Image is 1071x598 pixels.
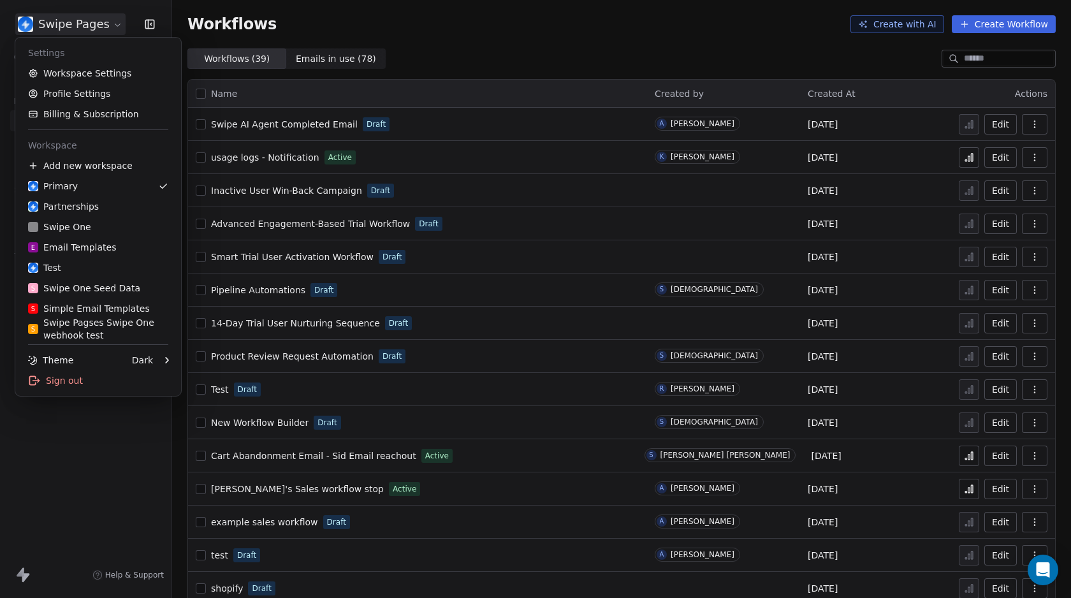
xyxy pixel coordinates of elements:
[28,200,99,213] div: Partnerships
[31,243,35,252] span: E
[31,325,35,334] span: S
[20,84,176,104] a: Profile Settings
[31,284,35,293] span: S
[20,63,176,84] a: Workspace Settings
[28,282,140,295] div: Swipe One Seed Data
[20,43,176,63] div: Settings
[28,354,73,367] div: Theme
[28,302,150,315] div: Simple Email Templates
[28,181,38,191] img: user_01J93QE9VH11XXZQZDP4TWZEES.jpg
[28,180,78,193] div: Primary
[20,135,176,156] div: Workspace
[28,221,91,233] div: Swipe One
[20,156,176,176] div: Add new workspace
[31,304,35,314] span: S
[20,104,176,124] a: Billing & Subscription
[28,316,168,342] div: Swipe Pagses Swipe One webhook test
[132,354,153,367] div: Dark
[28,261,61,274] div: Test
[28,263,38,273] img: user_01J93QE9VH11XXZQZDP4TWZEES.jpg
[28,201,38,212] img: user_01J93QE9VH11XXZQZDP4TWZEES.jpg
[20,370,176,391] div: Sign out
[28,241,116,254] div: Email Templates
